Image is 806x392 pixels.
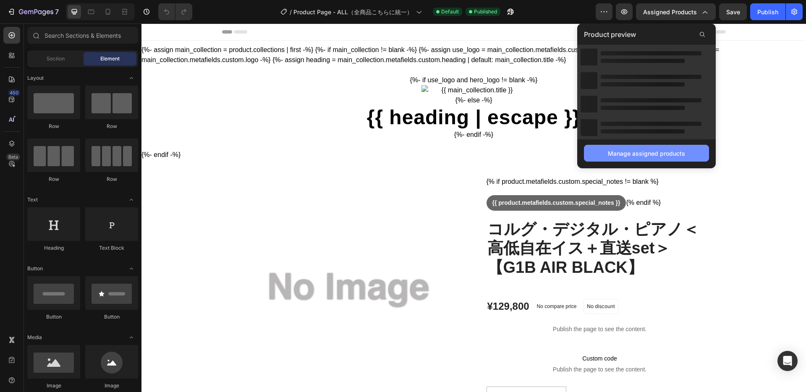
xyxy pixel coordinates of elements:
div: Publish [757,8,778,16]
div: Heading [27,244,80,252]
span: Toggle open [125,262,138,275]
h2: コルグ・デジタル・ピアノ＜高低自在イス＋直送set＞【G1B AIR BLACK】 [345,196,572,255]
div: Open Intercom Messenger [777,351,798,371]
div: Image [27,382,80,389]
button: Manage assigned products [584,145,709,162]
div: Row [85,123,138,130]
span: Published [474,8,497,16]
input: quantity [345,363,424,384]
img: {{ main_collection.title }} [280,62,385,72]
div: {% if product.metafields.custom.special_notes != blank %} {% endif %} [345,153,572,196]
p: Publish the page to see the content. [345,301,572,310]
div: {{ product.metafields.custom.special_notes }} [345,172,485,187]
button: Save [719,3,747,20]
button: Publish [750,3,785,20]
input: Search Sections & Elements [27,27,138,44]
div: Row [85,175,138,183]
div: Text Block [85,244,138,252]
span: Section [47,55,65,63]
div: ¥129,800 [345,276,389,290]
span: Media [27,334,42,341]
iframe: Design area [141,24,806,392]
div: Image [85,382,138,389]
span: Publish the page to see the content. [345,342,572,350]
span: Element [100,55,120,63]
span: Assigned Products [643,8,697,16]
div: Row [27,175,80,183]
span: Custom code [345,330,572,340]
p: No discount [445,279,474,287]
div: Undo/Redo [158,3,192,20]
span: Toggle open [125,193,138,206]
p: 7 [55,7,59,17]
button: Assigned Products [636,3,716,20]
span: Product Page - ALL（全商品こちらに統一） [293,8,413,16]
div: Row [27,123,80,130]
button: 7 [3,3,63,20]
span: Toggle open [125,331,138,344]
span: Save [726,8,740,16]
div: Button [27,313,80,321]
span: Toggle open [125,71,138,85]
span: Layout [27,74,44,82]
span: Product preview [584,29,636,39]
span: Button [27,265,43,272]
div: 450 [8,89,20,96]
div: Button [85,313,138,321]
span: Default [441,8,459,16]
div: Manage assigned products [608,149,685,158]
span: Text [27,196,38,204]
div: Beta [6,154,20,160]
p: No compare price [395,280,435,285]
span: / [290,8,292,16]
